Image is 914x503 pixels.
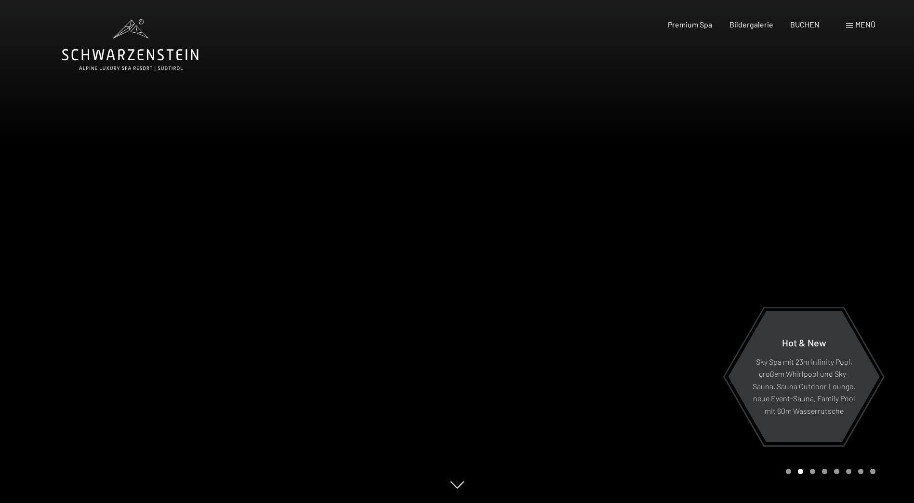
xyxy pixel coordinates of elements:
div: Carousel Page 6 [846,469,851,474]
div: Carousel Page 2 (Current Slide) [798,469,803,474]
div: Carousel Page 5 [834,469,839,474]
a: Hot & New Sky Spa mit 23m Infinity Pool, großem Whirlpool und Sky-Sauna, Sauna Outdoor Lounge, ne... [728,310,880,443]
a: Premium Spa [668,20,712,29]
div: Carousel Page 4 [822,469,827,474]
div: Carousel Page 1 [786,469,791,474]
span: Hot & New [782,336,826,348]
div: Carousel Page 8 [870,469,875,474]
span: Menü [855,20,875,29]
div: Carousel Pagination [782,469,875,474]
div: Carousel Page 3 [810,469,815,474]
p: Sky Spa mit 23m Infinity Pool, großem Whirlpool und Sky-Sauna, Sauna Outdoor Lounge, neue Event-S... [752,355,856,417]
a: Bildergalerie [729,20,773,29]
div: Carousel Page 7 [858,469,863,474]
a: BUCHEN [790,20,820,29]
